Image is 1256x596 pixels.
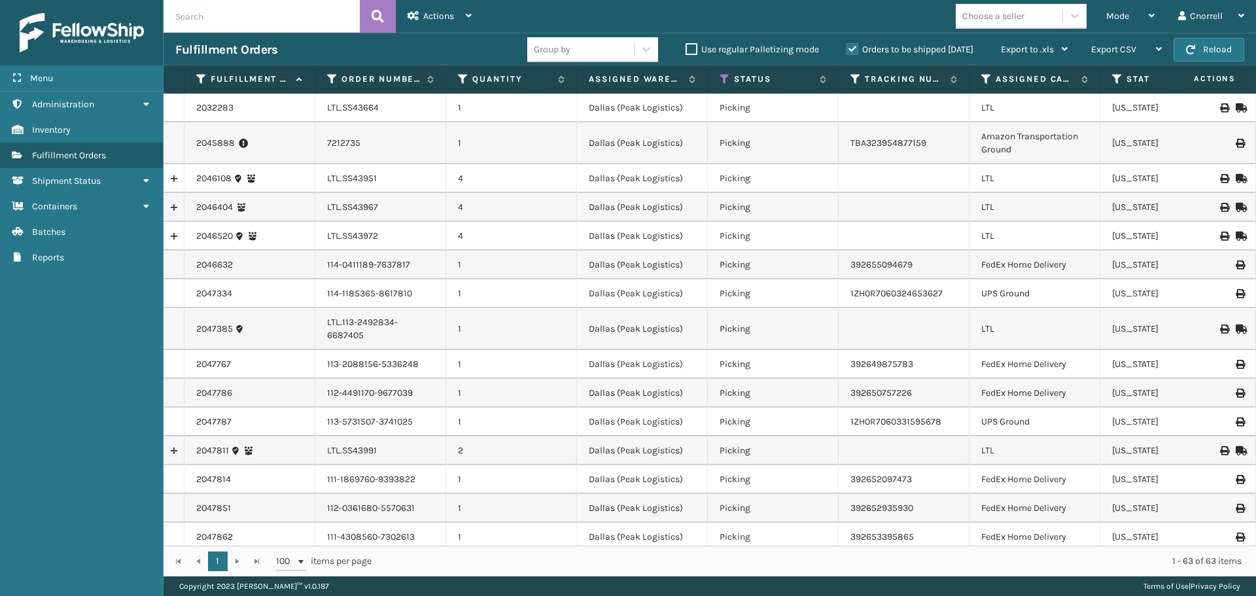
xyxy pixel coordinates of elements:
[708,308,839,350] td: Picking
[196,323,233,336] a: 2047385
[446,164,577,193] td: 4
[969,122,1100,164] td: Amazon Transportation Ground
[32,99,94,110] span: Administration
[1236,174,1244,183] i: Mark as Shipped
[208,552,228,571] a: 1
[196,358,231,371] a: 2047767
[315,193,446,222] td: LTL.SS43967
[708,193,839,222] td: Picking
[850,387,912,398] a: 392650757226
[865,73,944,85] label: Tracking Number
[1126,73,1206,85] label: State
[1236,324,1244,334] i: Mark as Shipped
[708,379,839,408] td: Picking
[1236,203,1244,212] i: Mark as Shipped
[315,94,446,122] td: LTL.SS43664
[315,379,446,408] td: 112-4491170-9677039
[962,9,1024,23] div: Choose a seller
[577,279,708,308] td: Dallas (Peak Logistics)
[850,502,913,514] a: 392652935930
[276,555,296,568] span: 100
[708,94,839,122] td: Picking
[315,164,446,193] td: LTL.SS43951
[1220,174,1228,183] i: Print BOL
[1100,164,1231,193] td: [US_STATE]
[577,308,708,350] td: Dallas (Peak Logistics)
[1100,193,1231,222] td: [US_STATE]
[969,408,1100,436] td: UPS Ground
[708,164,839,193] td: Picking
[996,73,1075,85] label: Assigned Carrier Service
[686,44,819,55] label: Use regular Palletizing mode
[1236,232,1244,241] i: Mark as Shipped
[1236,417,1244,427] i: Print Label
[196,531,233,544] a: 2047862
[969,193,1100,222] td: LTL
[850,259,913,270] a: 392655094679
[315,122,446,164] td: 7212735
[1100,436,1231,465] td: [US_STATE]
[472,73,551,85] label: Quantity
[1100,251,1231,279] td: [US_STATE]
[1236,446,1244,455] i: Mark as Shipped
[734,73,813,85] label: Status
[196,444,229,457] a: 2047811
[32,201,77,212] span: Containers
[1191,582,1240,591] a: Privacy Policy
[446,279,577,308] td: 1
[1236,389,1244,398] i: Print Label
[1220,203,1228,212] i: Print BOL
[1100,222,1231,251] td: [US_STATE]
[196,172,232,185] a: 2046108
[1220,103,1228,113] i: Print BOL
[30,73,53,84] span: Menu
[1236,103,1244,113] i: Mark as Shipped
[446,350,577,379] td: 1
[315,523,446,552] td: 111-4308560-7302613
[196,137,235,150] a: 2045888
[1220,446,1228,455] i: Print BOL
[577,94,708,122] td: Dallas (Peak Logistics)
[577,408,708,436] td: Dallas (Peak Logistics)
[315,436,446,465] td: LTL.SS43991
[1100,494,1231,523] td: [US_STATE]
[196,415,232,429] a: 2047787
[1220,232,1228,241] i: Print BOL
[850,531,914,542] a: 392653395865
[850,288,943,299] a: 1ZH0R7060324653627
[446,523,577,552] td: 1
[423,10,454,22] span: Actions
[196,230,233,243] a: 2046520
[969,379,1100,408] td: FedEx Home Delivery
[1091,44,1136,55] span: Export CSV
[446,436,577,465] td: 2
[577,251,708,279] td: Dallas (Peak Logistics)
[1100,350,1231,379] td: [US_STATE]
[341,73,421,85] label: Order Number
[1106,10,1129,22] span: Mode
[577,193,708,222] td: Dallas (Peak Logistics)
[446,222,577,251] td: 4
[446,308,577,350] td: 1
[969,436,1100,465] td: LTL
[1143,576,1240,596] div: |
[1236,475,1244,484] i: Print Label
[446,193,577,222] td: 4
[534,43,570,56] div: Group by
[1100,523,1231,552] td: [US_STATE]
[446,379,577,408] td: 1
[1001,44,1054,55] span: Export to .xls
[708,494,839,523] td: Picking
[196,473,231,486] a: 2047814
[1220,324,1228,334] i: Print BOL
[196,502,231,515] a: 2047851
[20,13,144,52] img: logo
[708,279,839,308] td: Picking
[577,164,708,193] td: Dallas (Peak Logistics)
[850,137,926,149] a: TBA323954877159
[196,101,234,114] a: 2032283
[1236,289,1244,298] i: Print Label
[1236,360,1244,369] i: Print Label
[577,350,708,379] td: Dallas (Peak Logistics)
[446,122,577,164] td: 1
